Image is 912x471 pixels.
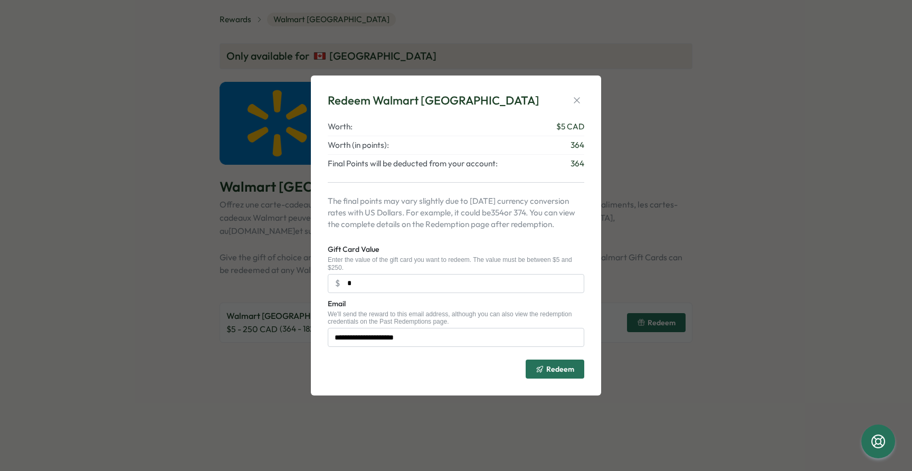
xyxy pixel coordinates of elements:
[328,195,584,230] p: The final points may vary slightly due to [DATE] currency conversion rates with US Dollars. For e...
[546,365,574,373] span: Redeem
[526,360,584,379] button: Redeem
[328,298,346,310] label: Email
[571,139,584,151] span: 364
[328,244,379,256] label: Gift Card Value
[328,256,584,271] div: Enter the value of the gift card you want to redeem. The value must be between $5 and $250.
[328,158,498,169] span: Final Points will be deducted from your account:
[571,158,584,169] span: 364
[328,139,389,151] span: Worth (in points):
[328,310,584,326] div: We'll send the reward to this email address, although you can also view the redemption credential...
[328,92,539,109] div: Redeem Walmart [GEOGRAPHIC_DATA]
[556,121,584,133] span: $ 5 CAD
[328,121,353,133] span: Worth:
